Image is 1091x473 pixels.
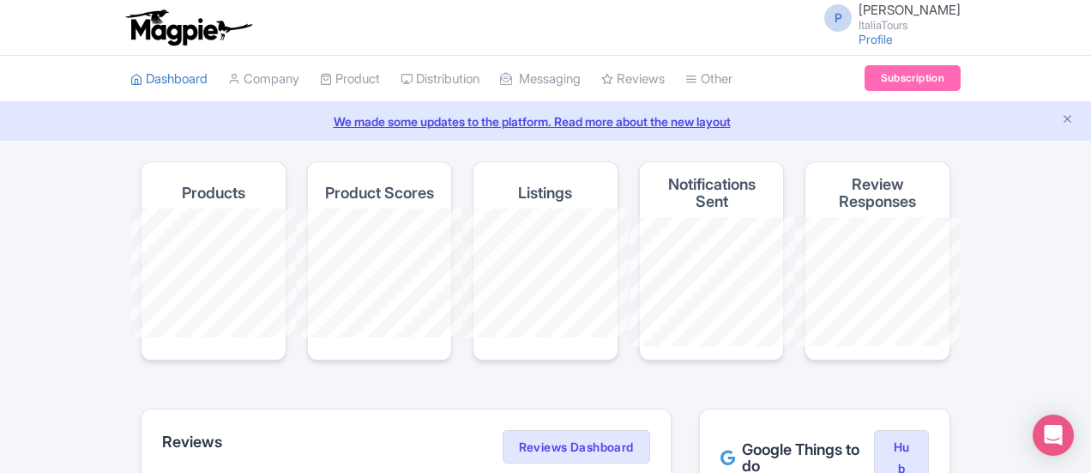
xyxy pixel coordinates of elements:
img: logo-ab69f6fb50320c5b225c76a69d11143b.png [122,9,255,46]
h4: Listings [518,185,572,202]
h2: Reviews [162,434,222,451]
a: P [PERSON_NAME] ItaliaTours [814,3,961,31]
h4: Notifications Sent [654,176,770,210]
button: Close announcement [1061,111,1074,130]
h4: Products [182,185,245,202]
span: [PERSON_NAME] [859,2,961,18]
a: Subscription [865,65,961,91]
a: Reviews Dashboard [503,430,650,464]
a: Profile [859,32,893,46]
div: Open Intercom Messenger [1033,415,1074,456]
a: Other [685,56,732,103]
a: Distribution [401,56,479,103]
h4: Product Scores [325,185,434,202]
a: Reviews [601,56,665,103]
span: P [824,4,852,32]
a: Messaging [500,56,581,103]
a: We made some updates to the platform. Read more about the new layout [10,112,1081,130]
a: Company [228,56,299,103]
a: Dashboard [130,56,208,103]
small: ItaliaTours [859,20,961,31]
a: Product [320,56,380,103]
h4: Review Responses [819,176,936,210]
